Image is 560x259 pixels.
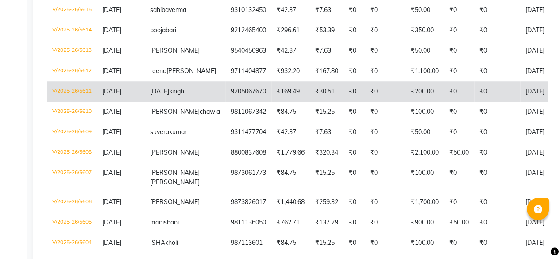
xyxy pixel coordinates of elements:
span: [PERSON_NAME] [150,46,200,54]
span: mani [150,218,164,226]
span: [DATE] [102,108,121,116]
span: kumar [169,128,187,136]
span: [PERSON_NAME] [150,169,200,177]
td: ₹2,100.00 [406,143,444,163]
td: ₹0 [365,61,406,81]
td: ₹0 [344,81,365,102]
td: ₹0 [365,213,406,233]
span: ISHA [150,239,165,247]
td: ₹932.20 [271,61,310,81]
td: ₹0 [344,41,365,61]
span: [DATE] [102,128,121,136]
td: ₹50.00 [406,122,444,143]
span: [DATE] [102,6,121,14]
td: 9811136050 [225,213,271,233]
td: ₹200.00 [406,81,444,102]
td: ₹0 [365,192,406,213]
span: kholi [165,239,178,247]
td: V/2025-26/5608 [47,143,97,163]
span: shani [164,218,179,226]
td: ₹50.00 [406,41,444,61]
td: ₹0 [365,102,406,122]
span: [PERSON_NAME] [150,198,200,206]
td: 9711404877 [225,61,271,81]
td: ₹296.61 [271,20,310,41]
td: V/2025-26/5604 [47,233,97,253]
td: ₹1,440.68 [271,192,310,213]
td: ₹0 [444,20,474,41]
td: ₹42.37 [271,41,310,61]
span: verma [169,6,186,14]
td: ₹53.39 [310,20,344,41]
td: V/2025-26/5606 [47,192,97,213]
td: ₹0 [474,122,520,143]
td: ₹30.51 [310,81,344,102]
td: ₹900.00 [406,213,444,233]
td: ₹15.25 [310,233,344,253]
td: V/2025-26/5607 [47,163,97,192]
td: ₹0 [344,20,365,41]
td: ₹0 [365,163,406,192]
td: ₹0 [365,122,406,143]
span: sahiba [150,6,169,14]
td: ₹167.80 [310,61,344,81]
td: 9311477704 [225,122,271,143]
td: ₹0 [365,233,406,253]
td: ₹0 [444,102,474,122]
td: ₹320.34 [310,143,344,163]
td: ₹0 [344,122,365,143]
span: suvera [150,128,169,136]
td: ₹15.25 [310,163,344,192]
span: [PERSON_NAME] [166,67,216,75]
td: ₹0 [365,20,406,41]
td: ₹762.71 [271,213,310,233]
td: 987113601 [225,233,271,253]
span: singh [169,87,184,95]
td: V/2025-26/5612 [47,61,97,81]
td: ₹0 [474,81,520,102]
span: [DATE] [102,26,121,34]
span: [DATE] [102,198,121,206]
td: ₹0 [444,61,474,81]
td: ₹42.37 [271,122,310,143]
span: [PERSON_NAME] [150,178,200,186]
span: [PERSON_NAME] [150,148,200,156]
span: reena [150,67,166,75]
td: ₹0 [444,122,474,143]
td: ₹7.63 [310,41,344,61]
td: ₹50.00 [444,143,474,163]
td: V/2025-26/5613 [47,41,97,61]
td: ₹0 [444,192,474,213]
span: chawla [200,108,220,116]
td: ₹0 [474,192,520,213]
td: ₹84.75 [271,163,310,192]
td: 9212465400 [225,20,271,41]
td: 8800837608 [225,143,271,163]
span: [DATE] [150,87,169,95]
td: ₹169.49 [271,81,310,102]
td: ₹0 [474,102,520,122]
span: [DATE] [102,46,121,54]
td: V/2025-26/5614 [47,20,97,41]
td: ₹50.00 [444,213,474,233]
td: ₹0 [344,192,365,213]
span: [DATE] [102,218,121,226]
td: 9811067342 [225,102,271,122]
td: ₹1,700.00 [406,192,444,213]
td: ₹0 [474,20,520,41]
td: ₹0 [474,163,520,192]
td: ₹0 [365,143,406,163]
td: ₹15.25 [310,102,344,122]
td: ₹84.75 [271,102,310,122]
td: ₹0 [444,233,474,253]
td: ₹0 [344,143,365,163]
td: ₹84.75 [271,233,310,253]
td: V/2025-26/5609 [47,122,97,143]
td: ₹1,100.00 [406,61,444,81]
td: ₹100.00 [406,163,444,192]
td: ₹350.00 [406,20,444,41]
td: ₹0 [474,233,520,253]
td: ₹0 [365,81,406,102]
td: ₹7.63 [310,122,344,143]
td: ₹0 [444,163,474,192]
